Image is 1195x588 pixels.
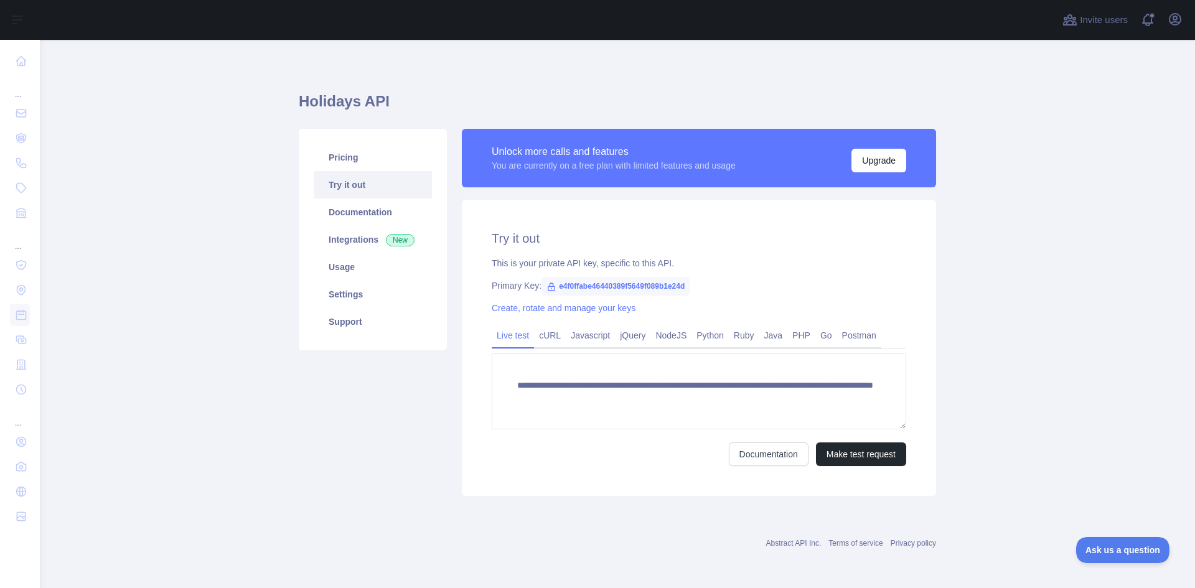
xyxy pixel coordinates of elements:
iframe: Toggle Customer Support [1076,537,1170,563]
div: This is your private API key, specific to this API. [492,257,906,269]
div: You are currently on a free plan with limited features and usage [492,159,736,172]
a: Live test [492,325,534,345]
div: ... [10,75,30,100]
a: PHP [787,325,815,345]
div: ... [10,403,30,428]
span: New [386,234,415,246]
span: e4f0ffabe46440389f5649f089b1e24d [541,277,690,296]
a: Documentation [729,442,808,466]
a: Try it out [314,171,432,198]
a: Create, rotate and manage your keys [492,303,635,313]
a: Usage [314,253,432,281]
a: Integrations New [314,226,432,253]
a: Java [759,325,788,345]
a: Privacy policy [891,539,936,548]
a: Postman [837,325,881,345]
a: jQuery [615,325,650,345]
button: Make test request [816,442,906,466]
button: Invite users [1060,10,1130,30]
a: NodeJS [650,325,691,345]
span: Invite users [1080,13,1128,27]
a: Ruby [729,325,759,345]
a: Go [815,325,837,345]
div: Unlock more calls and features [492,144,736,159]
a: Abstract API Inc. [766,539,822,548]
a: Settings [314,281,432,308]
h2: Try it out [492,230,906,247]
h1: Holidays API [299,91,936,121]
a: Documentation [314,198,432,226]
div: Primary Key: [492,279,906,292]
div: ... [10,226,30,251]
a: Javascript [566,325,615,345]
button: Upgrade [851,149,906,172]
a: Support [314,308,432,335]
a: Pricing [314,144,432,171]
a: Python [691,325,729,345]
a: cURL [534,325,566,345]
a: Terms of service [828,539,883,548]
